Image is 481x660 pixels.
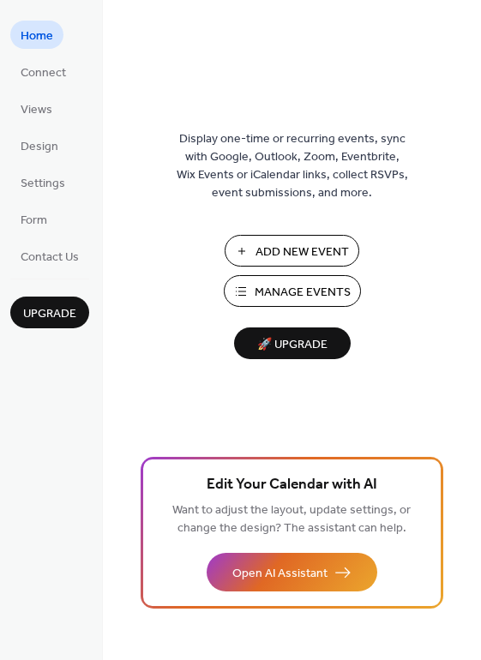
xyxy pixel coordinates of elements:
button: 🚀 Upgrade [234,327,351,359]
a: Home [10,21,63,49]
button: Upgrade [10,297,89,328]
span: Upgrade [23,305,76,323]
span: Connect [21,64,66,82]
a: Connect [10,57,76,86]
span: Contact Us [21,249,79,267]
span: Home [21,27,53,45]
span: Form [21,212,47,230]
button: Open AI Assistant [207,553,377,591]
a: Design [10,131,69,159]
span: Manage Events [255,284,351,302]
a: Views [10,94,63,123]
a: Settings [10,168,75,196]
span: Edit Your Calendar with AI [207,473,377,497]
span: Display one-time or recurring events, sync with Google, Outlook, Zoom, Eventbrite, Wix Events or ... [177,130,408,202]
span: Views [21,101,52,119]
span: 🚀 Upgrade [244,333,340,357]
span: Settings [21,175,65,193]
button: Manage Events [224,275,361,307]
span: Open AI Assistant [232,565,328,583]
span: Add New Event [256,243,349,261]
a: Contact Us [10,242,89,270]
span: Want to adjust the layout, update settings, or change the design? The assistant can help. [172,499,411,540]
button: Add New Event [225,235,359,267]
span: Design [21,138,58,156]
a: Form [10,205,57,233]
